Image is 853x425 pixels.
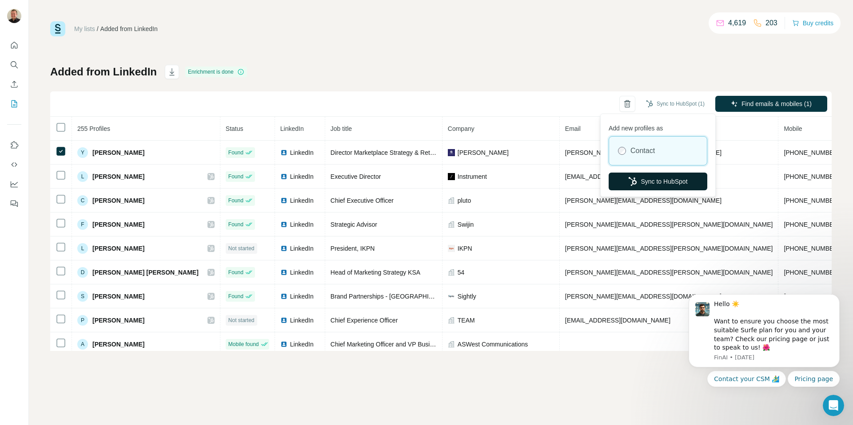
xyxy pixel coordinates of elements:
img: Avatar [7,9,21,23]
button: Search [7,57,21,73]
span: Chief Marketing Officer and VP Business Development [331,341,482,348]
img: LinkedIn logo [280,173,287,180]
div: S [77,291,88,302]
img: LinkedIn logo [280,221,287,228]
span: Head of Marketing Strategy KSA [331,269,420,276]
span: [PHONE_NUMBER] [784,245,840,252]
label: Contact [630,146,655,156]
span: LinkedIn [290,196,314,205]
button: Enrich CSV [7,76,21,92]
span: [EMAIL_ADDRESS][DOMAIN_NAME] [565,317,670,324]
span: Found [228,149,243,157]
div: L [77,243,88,254]
span: Brand Partnerships - [GEOGRAPHIC_DATA] & [GEOGRAPHIC_DATA] [331,293,526,300]
div: A [77,339,88,350]
span: Find emails & mobiles (1) [741,99,812,108]
div: C [77,195,88,206]
span: [PERSON_NAME] [458,148,509,157]
iframe: Intercom live chat [823,395,844,416]
span: Director Marketplace Strategy & Retail Media [331,149,455,156]
span: [PERSON_NAME] [PERSON_NAME] [92,268,199,277]
span: [PERSON_NAME] [92,316,144,325]
li: / [97,24,99,33]
span: [PERSON_NAME] [92,244,144,253]
button: Buy credits [792,17,833,29]
p: 203 [765,18,777,28]
div: Enrichment is done [185,67,247,77]
img: LinkedIn logo [280,341,287,348]
img: company-logo [448,245,455,252]
span: Executive Director [331,173,381,180]
div: D [77,267,88,278]
span: LinkedIn [290,268,314,277]
img: Surfe Logo [50,21,65,36]
img: LinkedIn logo [280,197,287,204]
span: Job title [331,125,352,132]
span: Found [228,292,243,300]
div: L [77,171,88,182]
span: pluto [458,196,471,205]
button: My lists [7,96,21,112]
span: [EMAIL_ADDRESS][DOMAIN_NAME] [565,173,670,180]
span: President, IKPN [331,245,375,252]
div: Y [77,147,88,158]
img: company-logo [448,173,455,180]
span: Strategic Advisor [331,221,377,228]
span: Instrument [458,172,487,181]
span: [PERSON_NAME][EMAIL_ADDRESS][PERSON_NAME][DOMAIN_NAME] [565,221,773,228]
span: [PHONE_NUMBER] [784,149,840,156]
span: [PERSON_NAME] [92,196,144,205]
button: Find emails & mobiles (1) [715,96,827,112]
p: 4,619 [728,18,746,28]
span: Chief Executive Officer [331,197,394,204]
button: Sync to HubSpot (1) [640,97,711,110]
span: [PHONE_NUMBER] [784,173,840,180]
img: company-logo [448,293,455,300]
span: LinkedIn [290,244,314,253]
span: TEAM [458,316,475,325]
span: LinkedIn [290,148,314,157]
span: Mobile [784,125,802,132]
span: LinkedIn [290,340,314,349]
span: LinkedIn [290,220,314,229]
span: [PERSON_NAME] [92,340,144,349]
span: Swijin [458,220,474,229]
span: Found [228,197,243,205]
span: Found [228,268,243,276]
span: Mobile found [228,340,259,348]
a: My lists [74,25,95,32]
img: LinkedIn logo [280,293,287,300]
span: [PERSON_NAME][EMAIL_ADDRESS][DOMAIN_NAME] [565,197,721,204]
button: Sync to HubSpot [609,173,707,190]
div: Added from LinkedIn [100,24,158,33]
span: [PERSON_NAME][EMAIL_ADDRESS][DOMAIN_NAME] [565,293,721,300]
button: Dashboard [7,176,21,192]
span: LinkedIn [290,292,314,301]
button: Feedback [7,196,21,212]
span: Status [226,125,243,132]
span: [PHONE_NUMBER] [784,221,840,228]
iframe: Intercom notifications message [675,265,853,401]
span: [PERSON_NAME] [92,148,144,157]
span: Found [228,173,243,181]
img: company-logo [448,149,455,156]
span: [PHONE_NUMBER] [784,197,840,204]
span: Company [448,125,474,132]
span: [PERSON_NAME][EMAIL_ADDRESS][DOMAIN_NAME] [565,149,721,156]
p: Add new profiles as [609,120,707,133]
span: Email [565,125,581,132]
span: LinkedIn [290,172,314,181]
span: 54 [458,268,465,277]
div: F [77,219,88,230]
span: 255 Profiles [77,125,110,132]
div: P [77,315,88,326]
button: Quick start [7,37,21,53]
span: LinkedIn [280,125,304,132]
